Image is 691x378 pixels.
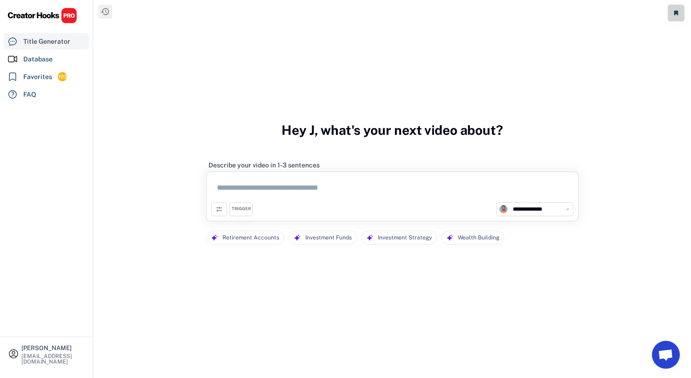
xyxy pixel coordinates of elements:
[222,231,279,245] div: Retirement Accounts
[282,113,503,148] h3: Hey J, what's your next video about?
[21,353,85,365] div: [EMAIL_ADDRESS][DOMAIN_NAME]
[23,72,52,82] div: Favorites
[378,231,432,245] div: Investment Strategy
[652,341,680,369] a: Open chat
[23,54,53,64] div: Database
[305,231,352,245] div: Investment Funds
[7,7,77,24] img: CHPRO%20Logo.svg
[208,161,320,169] div: Describe your video in 1-3 sentences
[458,231,499,245] div: Wealth Building
[58,73,67,81] div: 103
[499,205,508,213] img: channels4_profile.jpg
[23,90,36,99] div: FAQ
[21,345,85,351] div: [PERSON_NAME]
[232,206,251,212] div: TRIGGER
[23,37,70,46] div: Title Generator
